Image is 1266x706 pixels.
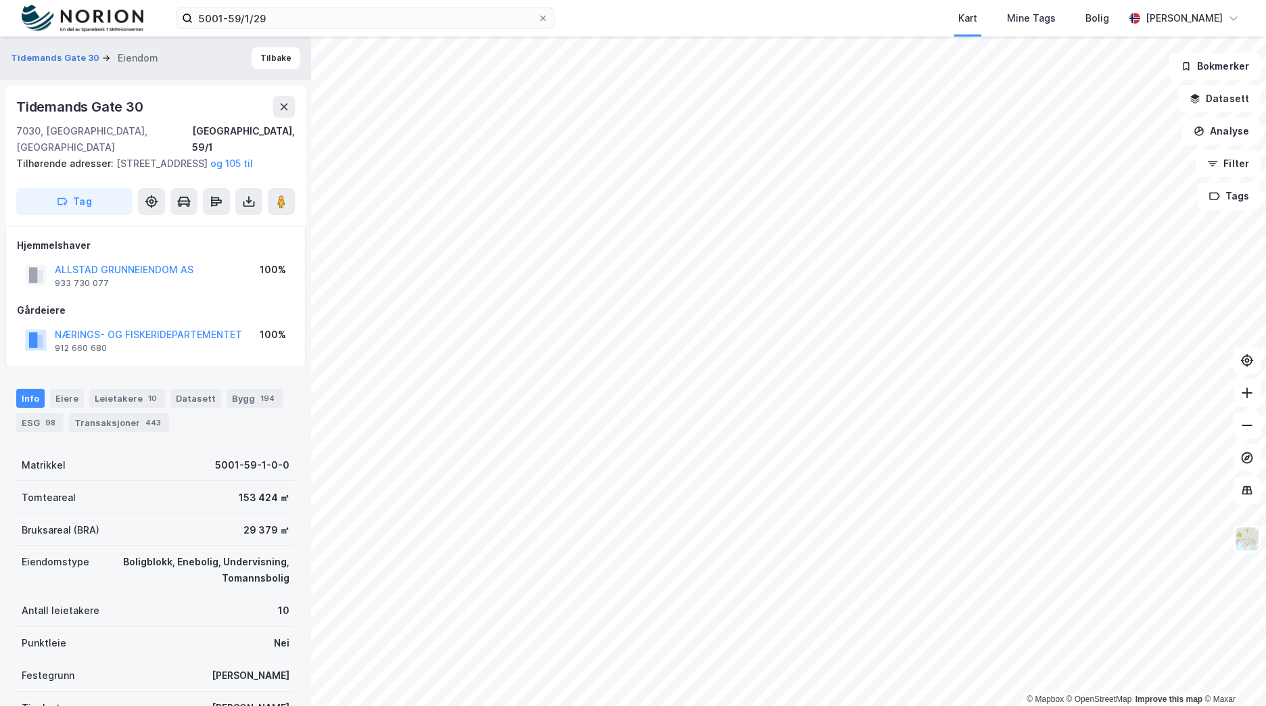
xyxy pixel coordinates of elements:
[192,123,295,156] div: [GEOGRAPHIC_DATA], 59/1
[1198,183,1261,210] button: Tags
[215,457,289,473] div: 5001-59-1-0-0
[1066,695,1132,704] a: OpenStreetMap
[193,8,538,28] input: Søk på adresse, matrikkel, gårdeiere, leietakere eller personer
[43,416,58,429] div: 98
[260,327,286,343] div: 100%
[16,123,192,156] div: 7030, [GEOGRAPHIC_DATA], [GEOGRAPHIC_DATA]
[1146,10,1223,26] div: [PERSON_NAME]
[22,490,76,506] div: Tomteareal
[16,389,45,408] div: Info
[22,554,89,570] div: Eiendomstype
[17,237,294,254] div: Hjemmelshaver
[55,278,109,289] div: 933 730 077
[22,457,66,473] div: Matrikkel
[1135,695,1202,704] a: Improve this map
[260,262,286,278] div: 100%
[11,51,102,65] button: Tidemands Gate 30
[105,554,289,586] div: Boligblokk, Enebolig, Undervisning, Tomannsbolig
[258,392,277,405] div: 194
[22,635,66,651] div: Punktleie
[16,413,64,432] div: ESG
[170,389,221,408] div: Datasett
[278,603,289,619] div: 10
[118,50,158,66] div: Eiendom
[16,188,133,215] button: Tag
[239,490,289,506] div: 153 424 ㎡
[22,667,74,684] div: Festegrunn
[1182,118,1261,145] button: Analyse
[227,389,283,408] div: Bygg
[69,413,169,432] div: Transaksjoner
[16,158,116,169] span: Tilhørende adresser:
[16,156,284,172] div: [STREET_ADDRESS]
[16,96,146,118] div: Tidemands Gate 30
[274,635,289,651] div: Nei
[212,667,289,684] div: [PERSON_NAME]
[252,47,300,69] button: Tilbake
[958,10,977,26] div: Kart
[1027,695,1064,704] a: Mapbox
[1169,53,1261,80] button: Bokmerker
[1085,10,1109,26] div: Bolig
[22,522,99,538] div: Bruksareal (BRA)
[89,389,165,408] div: Leietakere
[243,522,289,538] div: 29 379 ㎡
[22,5,143,32] img: norion-logo.80e7a08dc31c2e691866.png
[1198,641,1266,706] iframe: Chat Widget
[22,603,99,619] div: Antall leietakere
[17,302,294,319] div: Gårdeiere
[1196,150,1261,177] button: Filter
[50,389,84,408] div: Eiere
[55,343,107,354] div: 912 660 680
[1178,85,1261,112] button: Datasett
[145,392,160,405] div: 10
[143,416,164,429] div: 443
[1007,10,1056,26] div: Mine Tags
[1198,641,1266,706] div: Kontrollprogram for chat
[1234,526,1260,552] img: Z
